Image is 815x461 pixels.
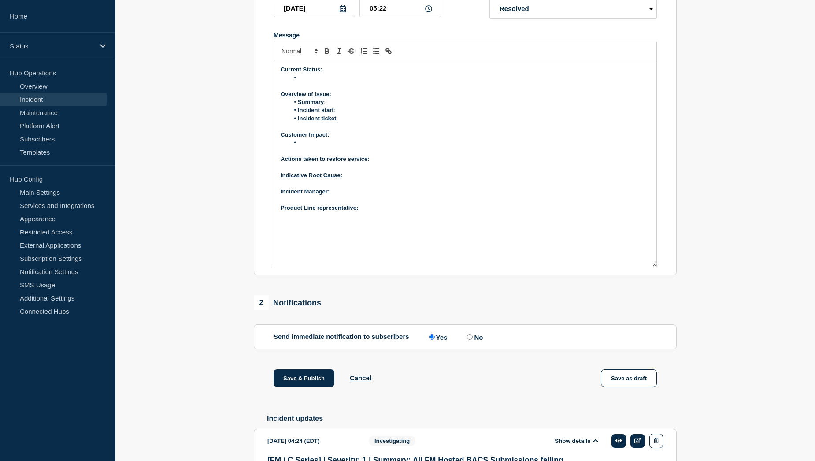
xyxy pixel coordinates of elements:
div: Message [274,60,656,267]
button: Cancel [350,374,371,382]
button: Save as draft [601,369,657,387]
strong: Indicative Root Cause: [281,172,342,178]
button: Toggle bold text [321,46,333,56]
span: Font size [278,46,321,56]
li: : [289,106,650,114]
button: Toggle ordered list [358,46,370,56]
strong: Current Status: [281,66,322,73]
div: Send immediate notification to subscribers [274,333,657,341]
button: Toggle bulleted list [370,46,382,56]
strong: Overview of issue: [281,91,331,97]
span: Investigating [369,436,415,446]
strong: Summary [298,99,324,105]
strong: Incident ticket [298,115,336,122]
strong: Incident start [298,107,334,113]
div: [DATE] 04:24 (EDT) [267,434,356,448]
label: No [465,333,483,341]
button: Toggle strikethrough text [345,46,358,56]
button: Save & Publish [274,369,334,387]
button: Toggle link [382,46,395,56]
strong: Actions taken to restore service: [281,156,370,162]
li: : [289,98,650,106]
div: Notifications [254,295,321,310]
input: No [467,334,473,340]
strong: Customer Impact: [281,131,330,138]
p: Status [10,42,94,50]
p: Send immediate notification to subscribers [274,333,409,341]
strong: Product Line representative: [281,204,358,211]
h2: Incident updates [267,415,677,423]
input: Yes [429,334,435,340]
div: Message [274,32,657,39]
span: 2 [254,295,269,310]
button: Toggle italic text [333,46,345,56]
button: Show details [552,437,600,445]
label: Yes [427,333,448,341]
strong: Incident Manager: [281,188,330,195]
li: : [289,115,650,123]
